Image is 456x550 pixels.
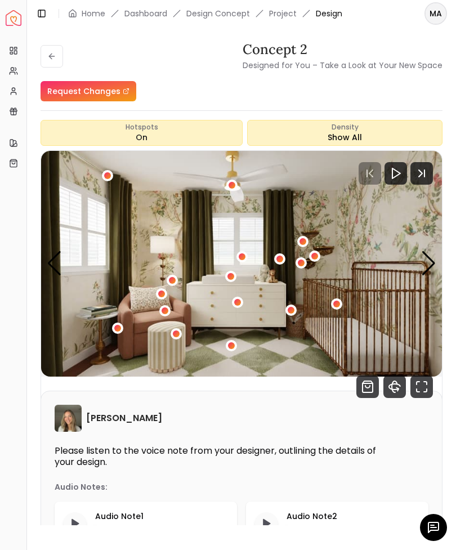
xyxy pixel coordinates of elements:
[424,2,447,25] button: MA
[124,8,167,19] a: Dashboard
[214,523,228,536] div: Mute audio
[356,375,379,398] svg: Shop Products from this design
[370,525,401,534] span: 0:00 / 1:57
[421,251,436,276] div: Next slide
[255,512,278,535] button: Play audio note
[41,81,136,101] a: Request Changes
[247,120,442,146] div: Show All
[41,151,442,377] div: 1 / 4
[41,151,442,377] img: Design Render 1
[41,151,442,377] div: Carousel
[6,10,21,26] img: Spacejoy Logo
[287,511,419,522] p: Audio Note 2
[55,445,428,468] p: Please listen to the voice note from your designer, outlining the details of your design.
[55,481,108,493] p: Audio Notes:
[316,8,342,19] span: Design
[332,123,359,132] span: Density
[68,8,342,19] nav: breadcrumb
[41,120,243,146] button: HotspotsOn
[95,511,228,522] p: Audio Note 1
[186,8,250,19] li: Design Concept
[243,41,442,59] h3: concept 2
[426,3,446,24] span: MA
[243,60,442,71] small: Designed for You – Take a Look at Your New Space
[383,375,406,398] svg: 360 View
[410,162,433,185] svg: Next Track
[64,512,86,535] button: Play audio note
[269,8,297,19] a: Project
[6,10,21,26] a: Spacejoy
[178,525,210,534] span: 0:00 / 1:45
[82,8,105,19] a: Home
[410,375,433,398] svg: Fullscreen
[126,123,158,132] span: Hotspots
[406,523,419,536] div: Mute audio
[55,405,82,432] img: Sarah Nelson
[86,412,162,425] h6: [PERSON_NAME]
[389,167,403,180] svg: Play
[47,251,62,276] div: Previous slide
